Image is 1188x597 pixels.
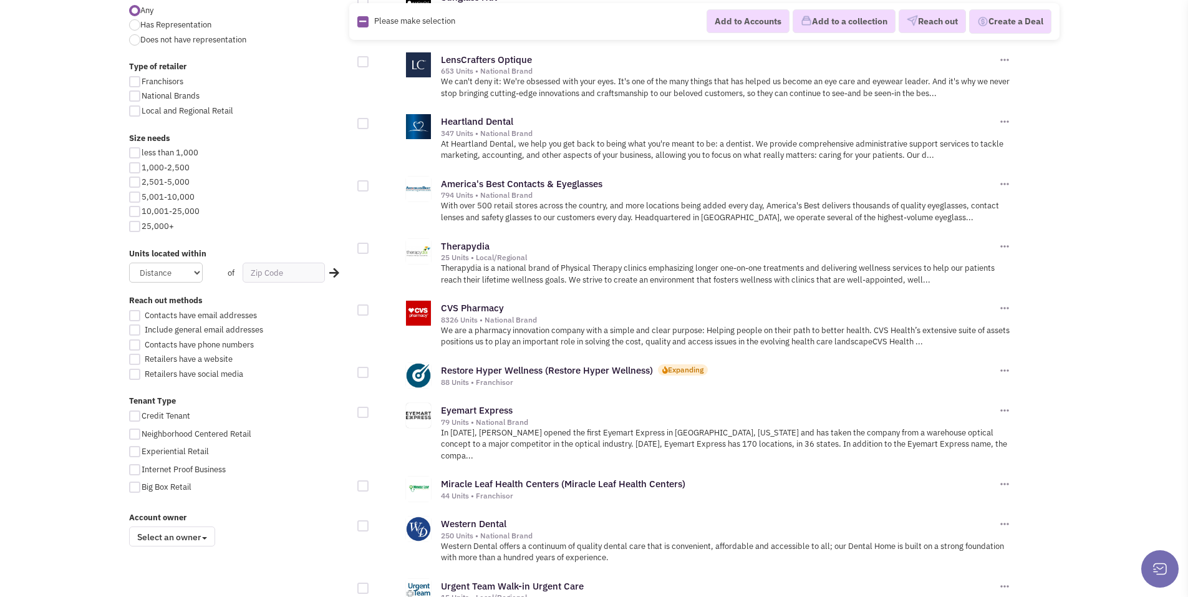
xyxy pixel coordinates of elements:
button: Reach out [899,10,966,34]
label: Account owner [129,512,350,524]
span: Retailers have a website [145,354,233,364]
span: 25,000+ [142,221,174,231]
span: 1,000-2,500 [142,162,190,173]
span: Internet Proof Business [142,464,226,475]
a: Heartland Dental [441,115,513,127]
span: National Brands [142,90,200,101]
div: 347 Units • National Brand [441,129,997,138]
div: 250 Units • National Brand [441,531,997,541]
a: Urgent Team Walk-in Urgent Care [441,580,584,592]
span: of [228,268,234,278]
a: Western Dental [441,518,506,530]
a: Therapydia [441,240,490,252]
span: Does not have representation [140,34,246,45]
div: 794 Units • National Brand [441,190,997,200]
span: Has Representation [140,19,211,30]
img: icon-collection-lavender.png [801,16,812,27]
p: We can't deny it: We're obsessed with your eyes. It's one of the many things that has helped us b... [441,76,1012,99]
span: Big Box Retail [142,482,191,492]
div: 79 Units • National Brand [441,417,997,427]
div: 88 Units • Franchisor [441,377,997,387]
label: Tenant Type [129,396,350,407]
span: Contacts have email addresses [145,310,257,321]
span: Include general email addresses [145,324,263,335]
span: Any [140,5,153,16]
label: Size needs [129,133,350,145]
p: With over 500 retail stores across the country, and more locations being added every day, America... [441,200,1012,223]
a: LensCrafters Optique [441,54,532,66]
p: At Heartland Dental, we help you get back to being what you're meant to be: a dentist. We provide... [441,138,1012,162]
span: Select an owner [129,527,215,546]
span: Please make selection [374,16,455,26]
span: Credit Tenant [142,410,190,421]
a: CVS Pharmacy [441,302,504,314]
img: VectorPaper_Plane.png [907,16,918,27]
div: 8326 Units • National Brand [441,315,997,325]
span: 5,001-10,000 [142,192,195,202]
p: Western Dental offers a continuum of quality dental care that is convenient, affordable and acces... [441,541,1012,564]
label: Reach out methods [129,295,350,307]
span: less than 1,000 [142,147,198,158]
button: Create a Deal [969,9,1051,34]
img: Deal-Dollar.png [977,15,988,29]
div: 25 Units • Local/Regional [441,253,997,263]
span: Retailers have social media [145,369,243,379]
span: Local and Regional Retail [142,105,233,116]
p: In [DATE], [PERSON_NAME] opened the first Eyemart Express in [GEOGRAPHIC_DATA], [US_STATE] and ha... [441,427,1012,462]
div: Search Nearby [321,265,341,281]
div: 653 Units • National Brand [441,66,997,76]
a: America's Best Contacts & Eyeglasses [441,178,602,190]
span: 10,001-25,000 [142,206,200,216]
input: Zip Code [243,263,325,283]
a: Eyemart Express [441,404,513,416]
button: Add to Accounts [707,9,790,33]
span: Franchisors [142,76,183,87]
span: 2,501-5,000 [142,177,190,187]
label: Units located within [129,248,350,260]
p: We are a pharmacy innovation company with a simple and clear purpose: Helping people on their pat... [441,325,1012,348]
label: Type of retailer [129,61,350,73]
p: Therapydia is a national brand of Physical Therapy clinics emphasizing longer one-on-one treatmen... [441,263,1012,286]
a: Miracle Leaf Health Centers (Miracle Leaf Health Centers) [441,478,685,490]
span: Neighborhood Centered Retail [142,429,251,439]
button: Add to a collection [793,10,896,34]
span: Experiential Retail [142,446,209,457]
a: Restore Hyper Wellness (Restore Hyper Wellness) [441,364,653,376]
div: Expanding [668,364,703,375]
div: 44 Units • Franchisor [441,491,997,501]
img: Rectangle.png [357,16,369,27]
span: Contacts have phone numbers [145,339,254,350]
